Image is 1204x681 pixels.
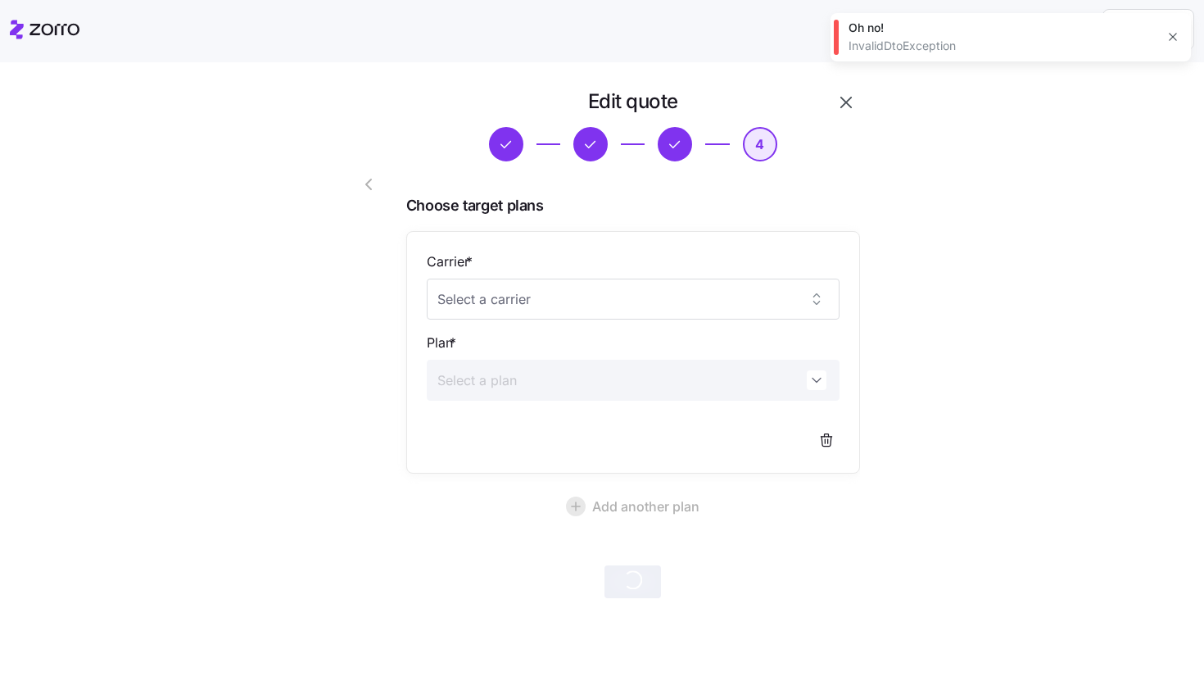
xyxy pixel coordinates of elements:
div: Oh no! [849,20,1155,36]
span: Choose target plans [406,194,860,218]
span: Add another plan [592,497,699,516]
label: Plan [427,333,459,353]
button: Add another plan [406,487,860,526]
svg: add icon [566,497,586,516]
button: 4 [743,127,777,161]
input: Select a plan [427,360,840,401]
label: Carrier [427,252,476,272]
div: InvalidDtoException [849,38,1155,54]
h1: Edit quote [588,89,678,114]
input: Select a carrier [427,279,840,320]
